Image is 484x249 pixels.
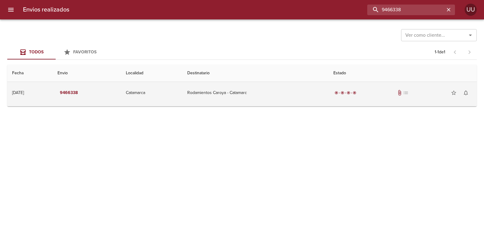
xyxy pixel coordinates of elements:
[333,90,358,96] div: Entregado
[367,5,445,15] input: buscar
[335,91,338,95] span: radio_button_checked
[448,87,460,99] button: Agregar a favoritos
[4,2,18,17] button: menu
[435,49,445,55] p: 1 - 1 de 1
[182,82,329,104] td: Rodamientos Caroya - Catamarc
[121,65,182,82] th: Localidad
[465,4,477,16] div: UU
[7,65,53,82] th: Fecha
[460,87,472,99] button: Activar notificaciones
[451,90,457,96] span: star_border
[60,89,78,97] em: 9466338
[448,49,462,55] span: Pagina anterior
[29,49,44,55] span: Todos
[403,90,409,96] span: No tiene pedido asociado
[182,65,329,82] th: Destinatario
[347,91,350,95] span: radio_button_checked
[466,31,475,39] button: Abrir
[12,90,24,95] div: [DATE]
[23,5,69,15] h6: Envios realizados
[463,90,469,96] span: notifications_none
[57,87,80,99] button: 9466338
[7,65,477,106] table: Tabla de envíos del cliente
[7,45,104,59] div: Tabs Envios
[53,65,121,82] th: Envio
[121,82,182,104] td: Catamarca
[329,65,477,82] th: Estado
[73,49,96,55] span: Favoritos
[341,91,344,95] span: radio_button_checked
[462,45,477,59] span: Pagina siguiente
[353,91,356,95] span: radio_button_checked
[397,90,403,96] span: Tiene documentos adjuntos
